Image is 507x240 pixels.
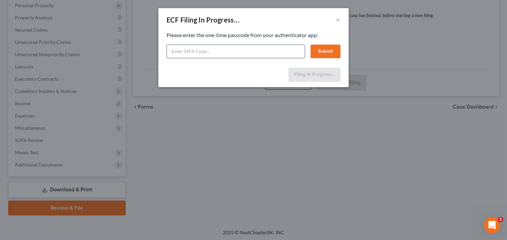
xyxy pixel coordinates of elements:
iframe: Intercom live chat [484,217,500,233]
span: 1 [498,217,503,222]
button: Submit [311,45,340,58]
div: ECF Filing In Progress... [167,15,240,25]
p: Please enter the one-time passcode from your authenticator app: [167,31,340,39]
button: × [336,16,340,24]
input: Enter MFA Code... [167,45,305,58]
button: Filing In Progress... [289,68,340,82]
